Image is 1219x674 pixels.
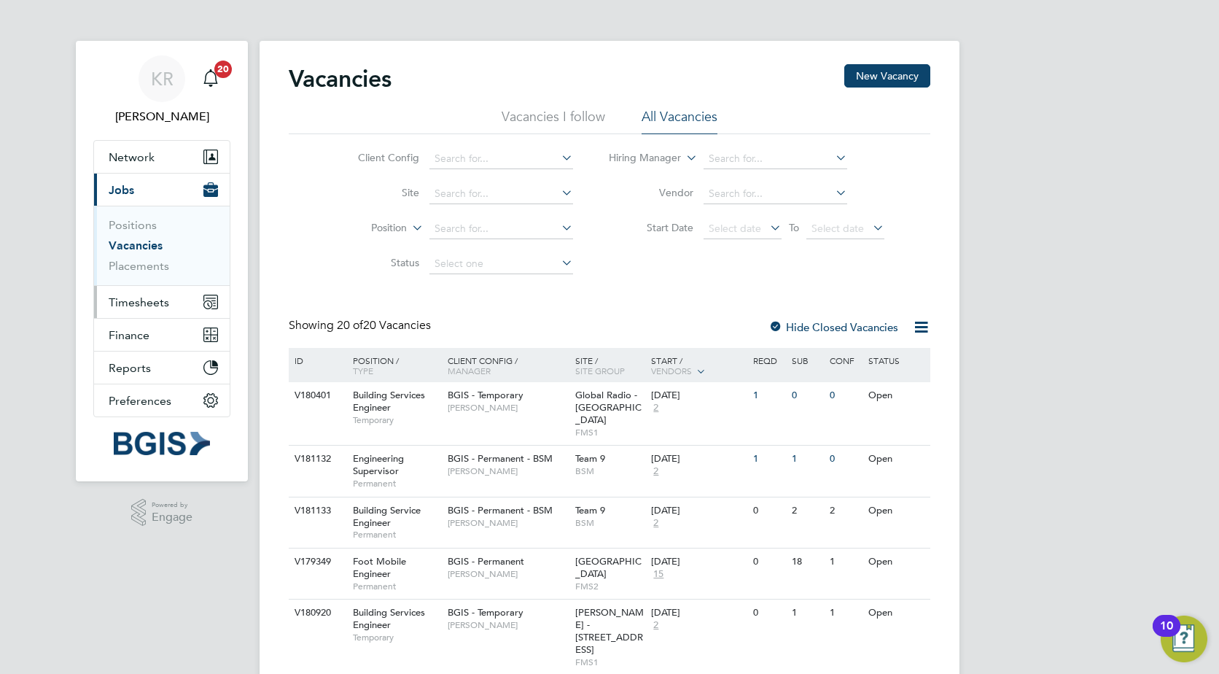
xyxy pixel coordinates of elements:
label: Start Date [609,221,693,234]
span: [PERSON_NAME] [448,402,568,414]
span: Kirsty Roberts [93,108,230,125]
span: Preferences [109,394,171,408]
input: Search for... [429,184,573,204]
span: [PERSON_NAME] [448,568,568,580]
span: Network [109,150,155,164]
span: FMS1 [575,656,644,668]
span: [PERSON_NAME] [448,465,568,477]
a: Go to home page [93,432,230,455]
div: 1 [788,446,826,473]
div: 10 [1160,626,1173,645]
div: 18 [788,549,826,576]
label: Hide Closed Vacancies [768,320,898,334]
div: Conf [826,348,864,373]
div: [DATE] [651,453,746,465]
button: Finance [94,319,230,351]
div: 0 [749,600,787,627]
span: Temporary [353,632,440,643]
button: Jobs [94,174,230,206]
div: 0 [749,497,787,524]
div: 2 [826,497,864,524]
span: Team 9 [575,504,605,516]
div: V181133 [291,497,342,524]
div: Open [865,497,928,524]
span: FMS1 [575,427,644,438]
div: Open [865,549,928,576]
span: 2 [651,402,661,414]
span: Finance [109,328,149,342]
span: Building Service Engineer [353,504,421,529]
span: To [784,218,803,237]
span: 2 [651,619,661,632]
div: Site / [572,348,648,383]
span: FMS2 [575,581,644,592]
button: Preferences [94,384,230,417]
span: 20 Vacancies [337,318,431,333]
span: Foot Mobile Engineer [353,555,406,580]
label: Vendor [609,186,693,199]
span: Permanent [353,529,440,541]
div: 0 [826,382,864,409]
span: [PERSON_NAME] [448,517,568,529]
span: [PERSON_NAME] [448,619,568,631]
span: BSM [575,465,644,477]
div: Showing [289,318,434,333]
div: V181132 [291,446,342,473]
input: Search for... [429,219,573,239]
h2: Vacancies [289,64,392,93]
span: BGIS - Permanent - BSM [448,452,553,465]
input: Search for... [704,149,847,169]
span: 15 [651,568,666,581]
span: Temporary [353,414,440,426]
button: Timesheets [94,286,230,318]
span: 2 [651,517,661,530]
span: Team 9 [575,452,605,465]
a: Powered byEngage [131,499,193,527]
img: bgis-logo-retina.png [114,432,210,455]
a: 20 [196,55,225,102]
div: Status [865,348,928,373]
span: 20 [214,61,232,78]
div: 0 [749,549,787,576]
a: KR[PERSON_NAME] [93,55,230,125]
div: Start / [647,348,749,384]
div: Open [865,600,928,627]
span: Global Radio - [GEOGRAPHIC_DATA] [575,389,642,426]
div: Position / [342,348,444,383]
span: Powered by [152,499,192,511]
div: [DATE] [651,390,746,402]
div: V180401 [291,382,342,409]
span: BSM [575,517,644,529]
a: Placements [109,259,169,273]
input: Search for... [704,184,847,204]
span: Building Services Engineer [353,389,425,414]
span: Vendors [651,365,692,376]
span: Timesheets [109,295,169,309]
div: Reqd [749,348,787,373]
div: 2 [788,497,826,524]
div: [DATE] [651,556,746,568]
button: New Vacancy [844,64,930,88]
div: Open [865,446,928,473]
div: Client Config / [444,348,572,383]
span: Permanent [353,581,440,592]
div: Jobs [94,206,230,285]
a: Vacancies [109,239,163,252]
button: Open Resource Center, 10 new notifications [1161,616,1207,662]
span: Manager [448,365,491,376]
div: 0 [826,446,864,473]
span: Type [353,365,373,376]
div: ID [291,348,342,373]
div: Open [865,382,928,409]
div: [DATE] [651,607,746,619]
span: Building Services Engineer [353,606,425,631]
div: V179349 [291,549,342,576]
span: Select date [709,222,761,235]
input: Select one [429,254,573,274]
span: [GEOGRAPHIC_DATA] [575,555,642,580]
div: 1 [788,600,826,627]
button: Reports [94,352,230,384]
div: 1 [749,446,787,473]
span: 20 of [337,318,363,333]
label: Client Config [335,151,419,164]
